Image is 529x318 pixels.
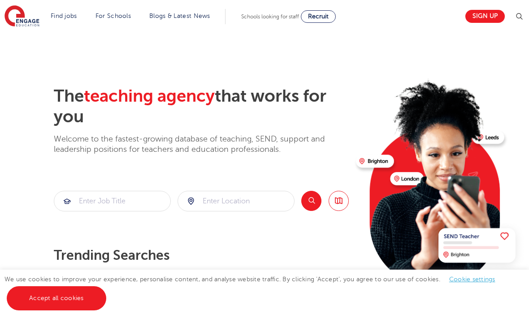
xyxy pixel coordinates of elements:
a: Blogs & Latest News [149,13,210,19]
div: Submit [178,191,295,211]
a: Find jobs [51,13,77,19]
button: Search [301,191,321,211]
span: Recruit [308,13,329,20]
img: Engage Education [4,5,39,28]
a: Accept all cookies [7,286,106,310]
a: For Schools [95,13,131,19]
a: Recruit [301,10,336,23]
input: Submit [54,191,170,211]
p: Welcome to the fastest-growing database of teaching, SEND, support and leadership positions for t... [54,134,349,155]
span: teaching agency [84,86,215,106]
a: Sign up [465,10,505,23]
a: Cookie settings [449,276,495,283]
h2: The that works for you [54,86,349,127]
div: Submit [54,191,171,211]
p: Trending searches [54,247,349,263]
input: Submit [178,191,294,211]
span: We use cookies to improve your experience, personalise content, and analyse website traffic. By c... [4,276,504,301]
span: Schools looking for staff [241,13,299,20]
